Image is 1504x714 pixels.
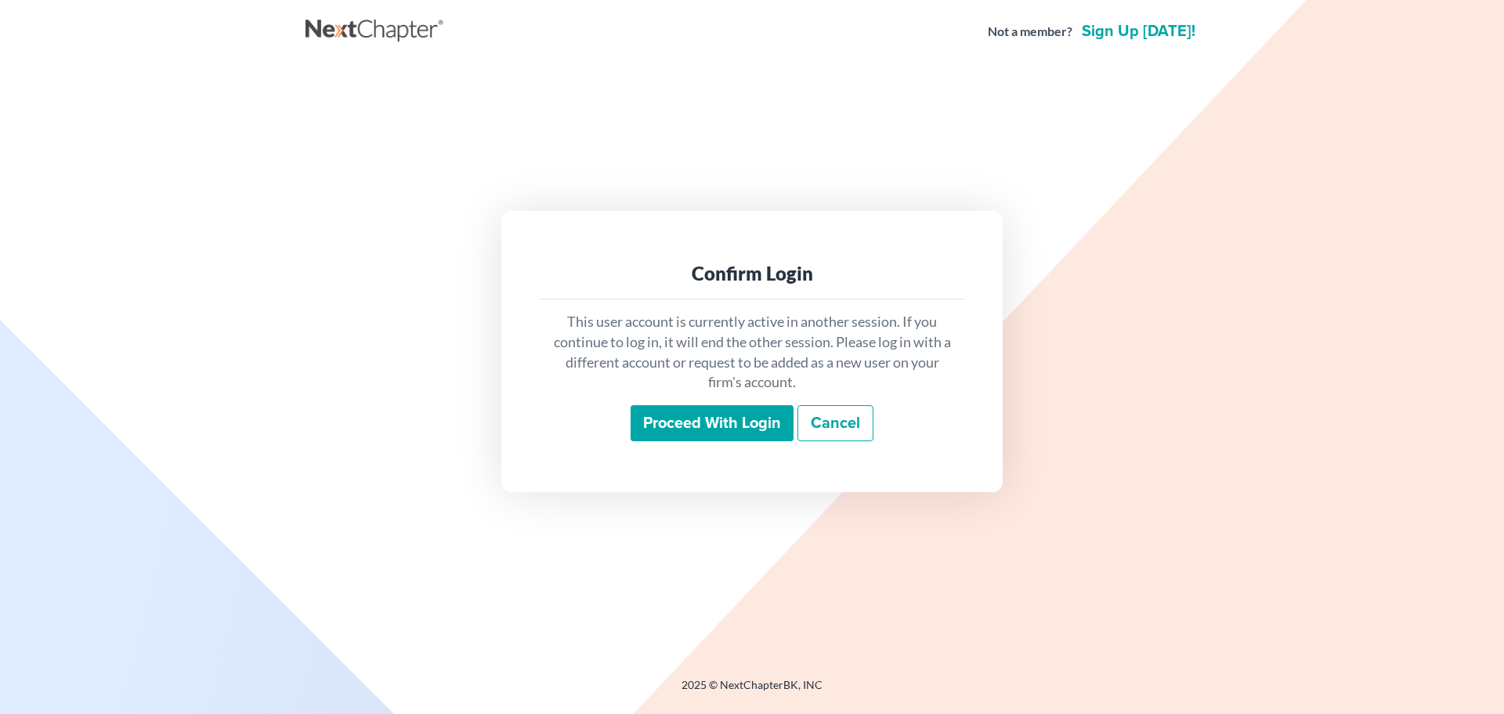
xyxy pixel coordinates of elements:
[797,405,873,441] a: Cancel
[631,405,794,441] input: Proceed with login
[551,261,953,286] div: Confirm Login
[305,677,1198,705] div: 2025 © NextChapterBK, INC
[1079,24,1198,39] a: Sign up [DATE]!
[988,23,1072,41] strong: Not a member?
[551,312,953,393] p: This user account is currently active in another session. If you continue to log in, it will end ...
